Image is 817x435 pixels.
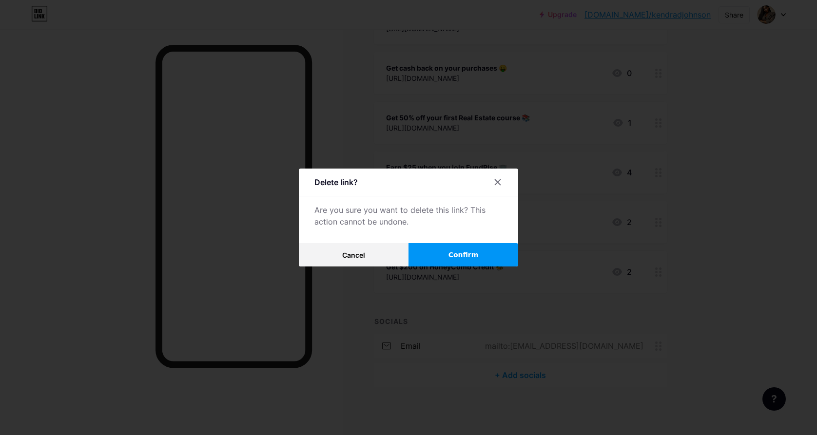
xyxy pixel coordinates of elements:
[342,251,365,259] span: Cancel
[408,243,518,266] button: Confirm
[299,243,408,266] button: Cancel
[314,176,358,188] div: Delete link?
[314,204,503,227] div: Are you sure you want to delete this link? This action cannot be undone.
[448,250,479,260] span: Confirm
